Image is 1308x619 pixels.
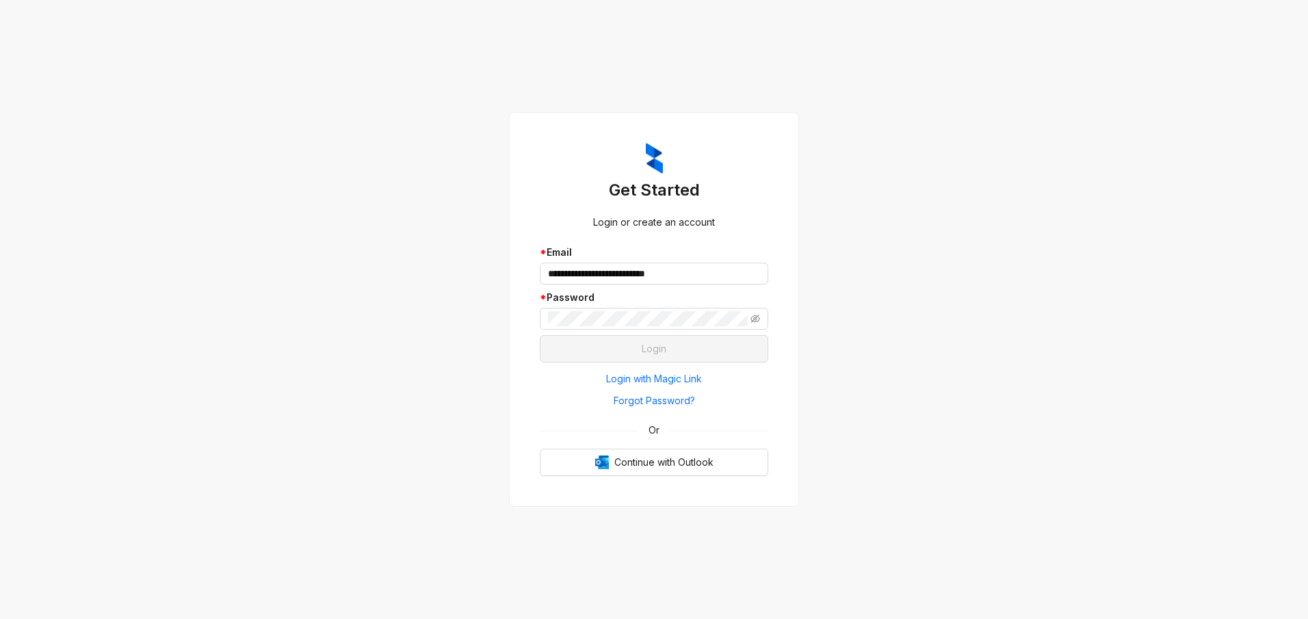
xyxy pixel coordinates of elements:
button: Login with Magic Link [540,368,768,390]
button: Login [540,335,768,363]
div: Login or create an account [540,215,768,230]
button: Forgot Password? [540,390,768,412]
span: Login with Magic Link [606,371,702,386]
span: Or [639,423,669,438]
span: Forgot Password? [614,393,695,408]
div: Password [540,290,768,305]
span: eye-invisible [750,314,760,324]
span: Continue with Outlook [614,455,714,470]
img: Outlook [595,456,609,469]
div: Email [540,245,768,260]
h3: Get Started [540,179,768,201]
img: ZumaIcon [646,143,663,174]
button: OutlookContinue with Outlook [540,449,768,476]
